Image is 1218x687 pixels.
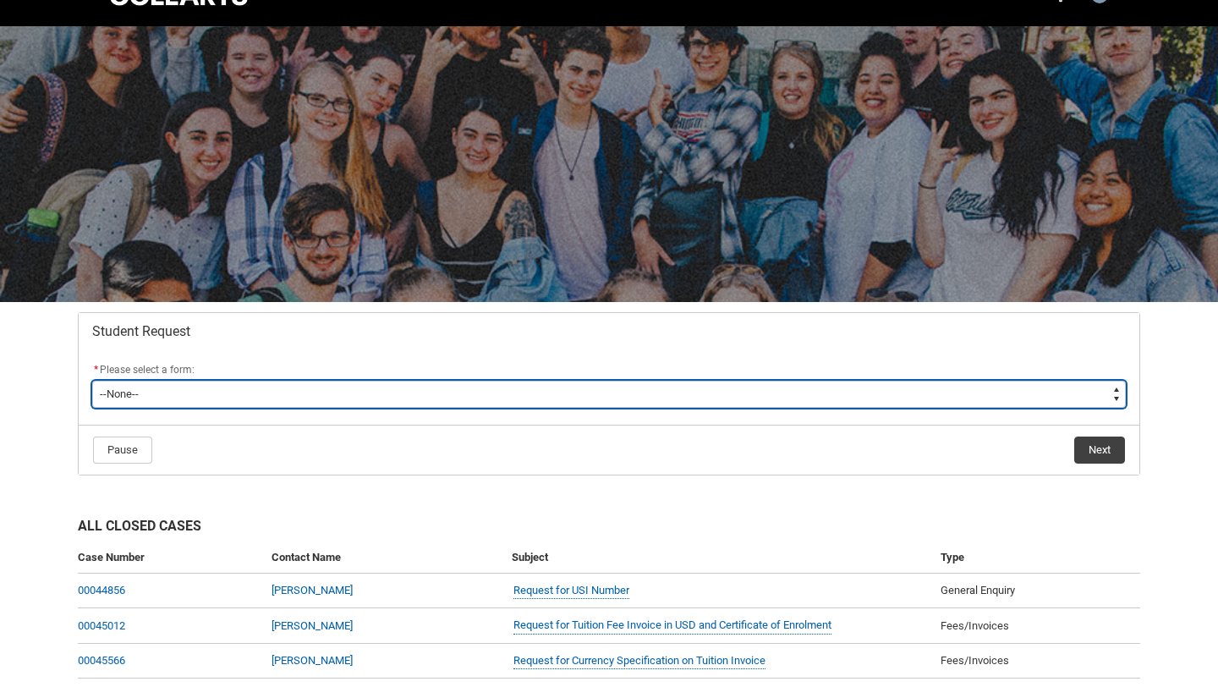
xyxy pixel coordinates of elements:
th: Case Number [78,542,265,574]
span: Fees/Invoices [941,619,1009,632]
th: Subject [505,542,934,574]
a: Request for Tuition Fee Invoice in USD and Certificate of Enrolment [513,617,831,635]
a: 00045012 [78,619,125,632]
button: Next [1074,437,1125,464]
h2: All Closed Cases [78,516,1140,542]
a: 00045566 [78,654,125,667]
th: Type [934,542,1140,574]
article: Redu_Student_Request flow [78,312,1140,475]
th: Contact Name [265,542,505,574]
button: Pause [93,437,152,464]
a: [PERSON_NAME] [272,654,353,667]
a: [PERSON_NAME] [272,584,353,596]
a: 00044856 [78,584,125,596]
abbr: required [94,364,98,376]
a: Request for Currency Specification on Tuition Invoice [513,652,765,670]
a: [PERSON_NAME] [272,619,353,632]
span: Fees/Invoices [941,654,1009,667]
span: Please select a form: [100,364,195,376]
a: Request for USI Number [513,582,629,600]
span: Student Request [92,323,190,340]
span: General Enquiry [941,584,1015,596]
